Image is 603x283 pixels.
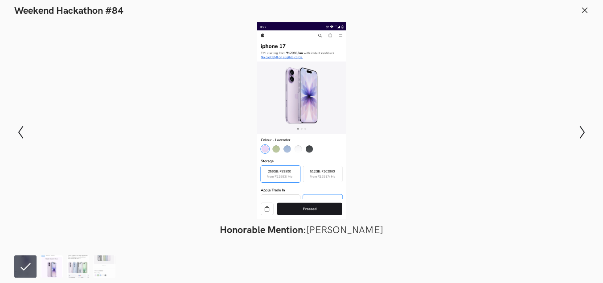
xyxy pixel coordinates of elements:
[34,224,569,236] figcaption: [PERSON_NAME]
[14,5,123,17] h1: Weekend Hackathon #84
[93,255,115,278] img: Darsheel..png
[67,255,89,278] img: iPhone_17_Landing_Page_Redesign_by_Pulkit_Yadav.png
[220,224,306,236] strong: Honorable Mention:
[41,255,63,278] img: Weekend_Hackathon_84-_Sreehari_Ravindran.png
